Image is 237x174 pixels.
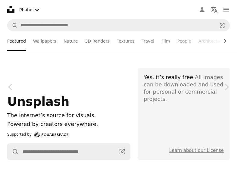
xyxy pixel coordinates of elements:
a: Learn about our License [169,148,224,153]
h1: The internet’s source for visuals. [7,111,130,120]
a: Film [161,31,170,51]
button: scroll list to the right [220,35,230,47]
div: All images can be downloaded and used for personal or commercial projects. [144,74,224,103]
a: Next [216,58,237,116]
a: Home — Unsplash [7,6,14,13]
a: People [177,31,192,51]
button: Language [208,4,220,16]
a: Log in / Sign up [196,4,208,16]
button: Search Unsplash [8,20,18,31]
p: Powered by creators everywhere. [7,120,130,129]
button: Menu [220,4,232,16]
button: Search Unsplash [8,143,19,160]
a: Wallpapers [33,31,56,51]
form: Find visuals sitewide [7,143,130,160]
a: Textures [117,31,135,51]
form: Find visuals sitewide [7,19,230,31]
button: Visual search [114,143,130,160]
a: Nature [64,31,78,51]
button: Select asset type [17,4,43,16]
button: Visual search [215,20,229,31]
span: Unsplash [7,95,69,108]
span: Yes, it’s really free. [144,74,195,80]
a: Travel [142,31,154,51]
a: Supported by [7,131,68,138]
a: 3D Renders [85,31,110,51]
